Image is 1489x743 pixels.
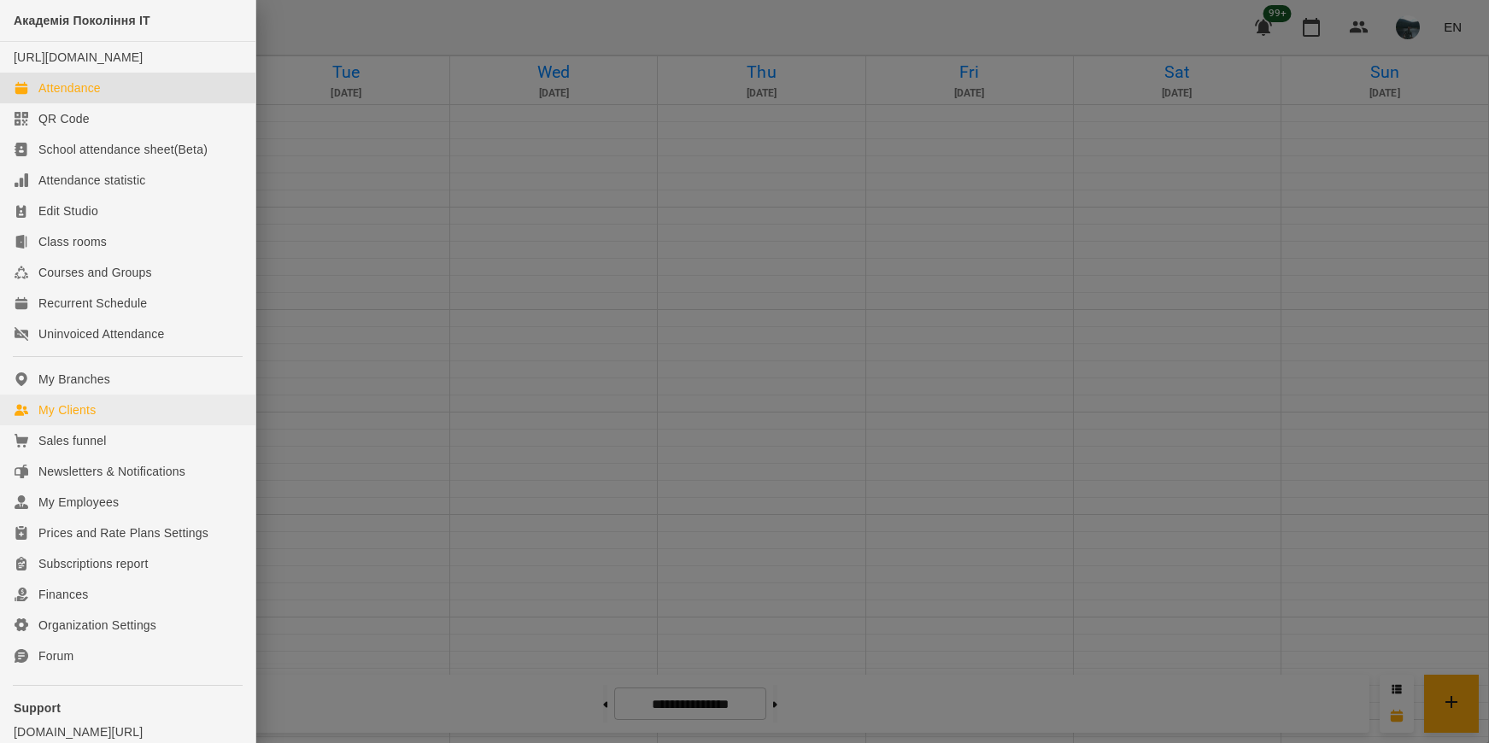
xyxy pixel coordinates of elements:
span: Академія Покоління ІТ [14,14,150,27]
div: Sales funnel [38,432,106,449]
div: My Branches [38,371,110,388]
div: Courses and Groups [38,264,152,281]
div: Class rooms [38,233,107,250]
div: Attendance [38,79,101,97]
div: My Employees [38,494,119,511]
div: QR Code [38,110,90,127]
div: Uninvoiced Attendance [38,325,164,342]
a: [DOMAIN_NAME][URL] [14,723,242,740]
a: [URL][DOMAIN_NAME] [14,50,143,64]
div: Finances [38,586,88,603]
div: Edit Studio [38,202,98,219]
div: Subscriptions report [38,555,149,572]
div: Recurrent Schedule [38,295,147,312]
div: School attendance sheet(Beta) [38,141,208,158]
p: Support [14,699,242,717]
div: Attendance statistic [38,172,145,189]
div: Organization Settings [38,617,156,634]
div: My Clients [38,401,96,418]
div: Prices and Rate Plans Settings [38,524,208,541]
div: Forum [38,647,73,664]
div: Newsletters & Notifications [38,463,185,480]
